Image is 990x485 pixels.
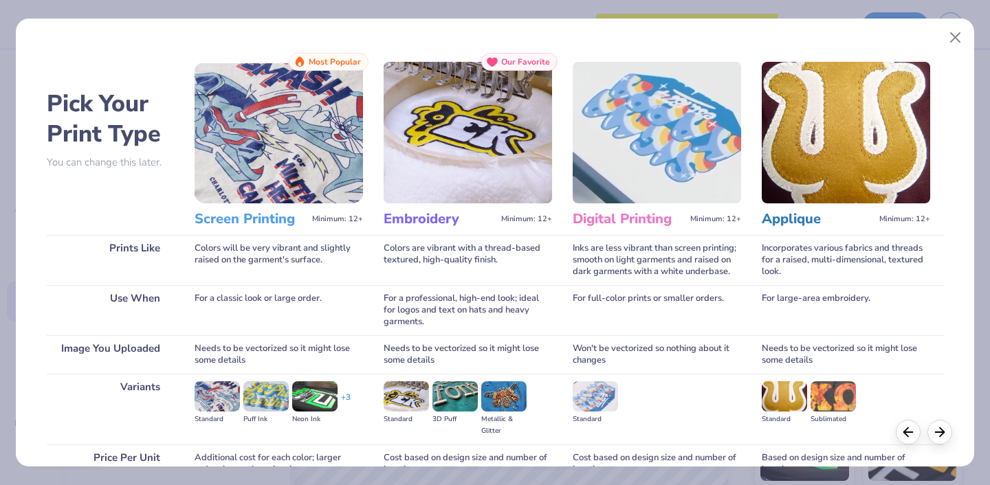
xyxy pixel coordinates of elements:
[573,210,685,228] h3: Digital Printing
[762,444,930,483] div: Based on design size and number of locations.
[432,381,478,411] img: 3D Puff
[573,335,741,374] div: Won't be vectorized so nothing about it changes
[47,374,174,444] div: Variants
[573,62,741,203] img: Digital Printing
[384,381,429,411] img: Standard
[432,414,478,425] div: 3D Puff
[762,285,930,335] div: For large-area embroidery.
[811,414,856,425] div: Sublimated
[501,214,552,224] span: Minimum: 12+
[690,214,741,224] span: Minimum: 12+
[195,235,363,285] div: Colors will be very vibrant and slightly raised on the garment's surface.
[195,210,307,228] h3: Screen Printing
[762,62,930,203] img: Applique
[384,444,552,483] div: Cost based on design size and number of locations.
[47,89,174,149] h2: Pick Your Print Type
[292,381,338,411] img: Neon Ink
[762,414,807,425] div: Standard
[292,414,338,425] div: Neon Ink
[481,381,527,411] img: Metallic & Glitter
[195,414,240,425] div: Standard
[481,414,527,437] div: Metallic & Glitter
[195,444,363,483] div: Additional cost for each color; larger orders lower the unit price.
[384,414,429,425] div: Standard
[341,392,351,415] div: + 3
[573,444,741,483] div: Cost based on design size and number of locations.
[384,285,552,335] div: For a professional, high-end look; ideal for logos and text on hats and heavy garments.
[762,335,930,374] div: Needs to be vectorized so it might lose some details
[573,414,618,425] div: Standard
[762,210,874,228] h3: Applique
[943,25,969,51] button: Close
[195,381,240,411] img: Standard
[762,381,807,411] img: Standard
[309,57,361,67] span: Most Popular
[573,285,741,335] div: For full-color prints or smaller orders.
[501,57,550,67] span: Our Favorite
[811,381,856,411] img: Sublimated
[47,235,174,285] div: Prints Like
[384,62,552,203] img: Embroidery
[879,214,930,224] span: Minimum: 12+
[384,235,552,285] div: Colors are vibrant with a thread-based textured, high-quality finish.
[47,444,174,483] div: Price Per Unit
[47,285,174,335] div: Use When
[573,381,618,411] img: Standard
[47,157,174,168] p: You can change this later.
[47,335,174,374] div: Image You Uploaded
[573,235,741,285] div: Inks are less vibrant than screen printing; smooth on light garments and raised on dark garments ...
[762,235,930,285] div: Incorporates various fabrics and threads for a raised, multi-dimensional, textured look.
[195,285,363,335] div: For a classic look or large order.
[384,335,552,374] div: Needs to be vectorized so it might lose some details
[312,214,363,224] span: Minimum: 12+
[195,62,363,203] img: Screen Printing
[195,335,363,374] div: Needs to be vectorized so it might lose some details
[384,210,496,228] h3: Embroidery
[243,381,289,411] img: Puff Ink
[243,414,289,425] div: Puff Ink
